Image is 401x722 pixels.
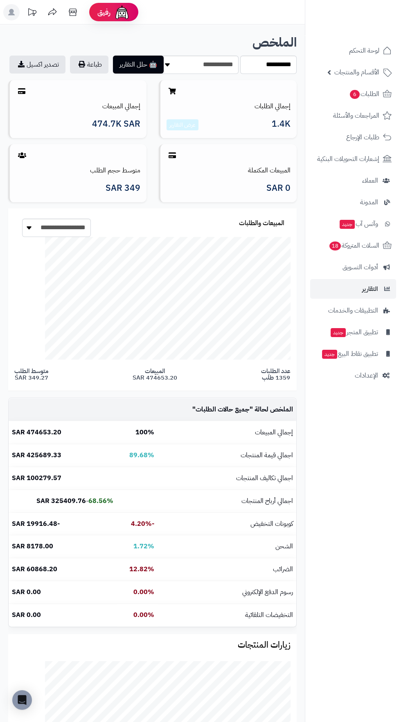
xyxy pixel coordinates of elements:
[70,56,108,74] button: طباعة
[133,587,154,597] b: 0.00%
[334,67,379,78] span: الأقسام والمنتجات
[310,84,396,104] a: الطلبات6
[362,283,378,295] span: التقارير
[239,220,284,227] h3: المبيعات والطلبات
[272,119,291,131] span: 1.4K
[310,322,396,342] a: تطبيق المتجرجديد
[349,45,379,56] span: لوحة التحكم
[310,301,396,320] a: التطبيقات والخدمات
[328,305,378,316] span: التطبيقات والخدمات
[133,541,154,551] b: 1.72%
[339,218,378,230] span: وآتس آب
[102,101,140,111] a: إجمالي المبيعات
[22,4,42,22] a: تحديثات المنصة
[12,541,53,551] b: 8178.00 SAR
[106,183,140,193] span: 349 SAR
[310,41,396,60] a: لوحة التحكم
[14,368,48,381] span: متوسط الطلب 349.27 SAR
[92,119,140,129] span: 474.7K SAR
[158,398,296,421] td: الملخص لحالة " "
[12,427,61,437] b: 474653.20 SAR
[322,350,337,359] span: جديد
[329,240,379,251] span: السلات المتروكة
[342,262,378,273] span: أدوات التسويق
[158,604,296,626] td: التخفيضات التلقائية
[158,558,296,581] td: الضرائب
[131,519,154,529] b: -4.20%
[349,88,379,100] span: الطلبات
[355,370,378,381] span: الإعدادات
[158,421,296,444] td: إجمالي المبيعات
[9,490,117,512] td: -
[346,132,379,143] span: طلبات الإرجاع
[310,127,396,147] a: طلبات الإرجاع
[12,473,61,483] b: 100279.57 SAR
[333,110,379,121] span: المراجعات والأسئلة
[261,368,291,381] span: عدد الطلبات 1359 طلب
[113,56,164,74] button: 🤖 حلل التقارير
[331,328,346,337] span: جديد
[310,192,396,212] a: المدونة
[329,241,341,250] span: 18
[12,450,61,460] b: 425689.33 SAR
[321,348,378,360] span: تطبيق نقاط البيع
[310,366,396,385] a: الإعدادات
[97,7,110,17] span: رفيق
[9,56,65,74] a: تصدير اكسيل
[350,90,360,99] span: 6
[158,490,296,512] td: اجمالي أرباح المنتجات
[310,236,396,255] a: السلات المتروكة18
[158,513,296,535] td: كوبونات التخفيض
[12,610,41,620] b: 0.00 SAR
[310,106,396,125] a: المراجعات والأسئلة
[310,344,396,364] a: تطبيق نقاط البيعجديد
[12,519,60,529] b: -19916.48 SAR
[12,587,41,597] b: 0.00 SAR
[158,535,296,558] td: الشحن
[266,183,291,193] span: 0 SAR
[310,279,396,299] a: التقارير
[158,581,296,604] td: رسوم الدفع الإلكتروني
[310,149,396,169] a: إشعارات التحويلات البنكية
[158,467,296,490] td: اجمالي تكاليف المنتجات
[114,4,130,20] img: ai-face.png
[330,326,378,338] span: تطبيق المتجر
[12,690,32,710] div: Open Intercom Messenger
[169,121,196,129] a: عرض التقارير
[362,175,378,186] span: العملاء
[360,197,378,208] span: المدونة
[248,165,291,175] a: المبيعات المكتملة
[14,640,291,650] h3: زيارات المنتجات
[310,257,396,277] a: أدوات التسويق
[252,33,297,52] b: الملخص
[310,214,396,234] a: وآتس آبجديد
[317,153,379,165] span: إشعارات التحويلات البنكية
[133,368,177,381] span: المبيعات 474653.20 SAR
[12,564,57,574] b: 60868.20 SAR
[36,496,86,506] b: 325409.76 SAR
[135,427,154,437] b: 100%
[345,23,393,40] img: logo-2.png
[129,564,154,574] b: 12.82%
[255,101,291,111] a: إجمالي الطلبات
[133,610,154,620] b: 0.00%
[310,171,396,190] a: العملاء
[158,444,296,467] td: اجمالي قيمة المنتجات
[88,496,113,506] b: 68.56%
[90,165,140,175] a: متوسط حجم الطلب
[196,405,250,414] span: جميع حالات الطلبات
[129,450,154,460] b: 89.68%
[340,220,355,229] span: جديد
